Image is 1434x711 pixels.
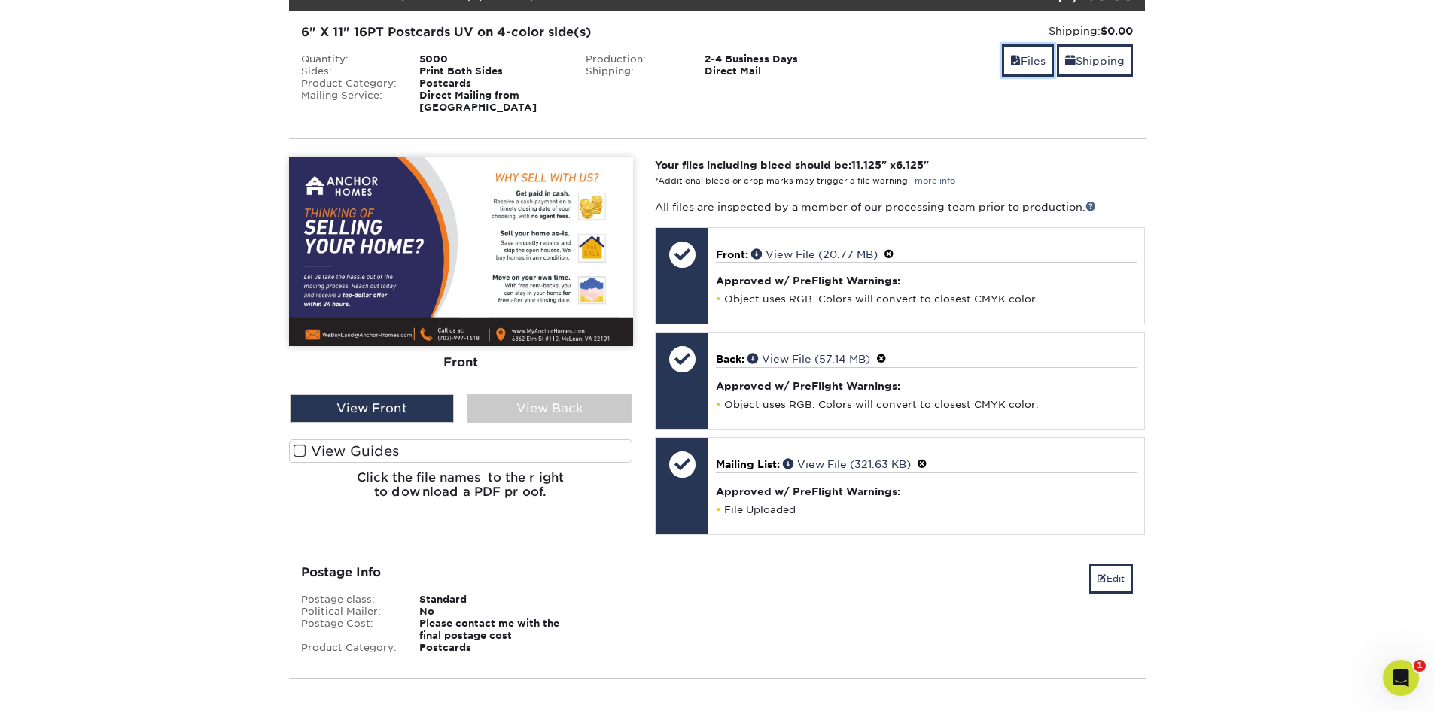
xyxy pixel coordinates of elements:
[408,90,574,114] div: Direct Mailing from [GEOGRAPHIC_DATA]
[871,23,1134,38] div: Shipping:
[408,65,574,77] div: Print Both Sides
[716,503,1137,516] li: File Uploaded
[716,380,1137,392] h4: Approved w/ PreFlight Warnings:
[289,346,633,379] div: Front
[290,594,409,606] div: Postage class:
[1101,25,1133,37] strong: $0.00
[574,65,693,77] div: Shipping:
[1383,660,1419,696] iframe: Intercom live chat
[747,353,870,365] a: View File (57.14 MB)
[716,458,780,470] span: Mailing List:
[301,23,848,41] div: 6" X 11" 16PT Postcards UV on 4-color side(s)
[290,65,409,77] div: Sides:
[655,199,1145,214] p: All files are inspected by a member of our processing team prior to production.
[408,642,574,654] div: Postcards
[655,176,955,186] small: *Additional bleed or crop marks may trigger a file warning –
[1098,573,1107,584] span: Edit
[896,159,924,171] span: 6.125
[1414,660,1426,672] span: 1
[290,90,409,114] div: Mailing Service:
[290,606,409,618] div: Political Mailer:
[574,53,693,65] div: Production:
[467,394,632,423] div: View Back
[290,77,409,90] div: Product Category:
[751,248,878,260] a: View File (20.77 MB)
[716,293,1137,305] li: Object uses RGB. Colors will convert to closest CMYK color.
[408,606,574,618] div: No
[716,248,748,260] span: Front:
[915,176,955,186] a: more info
[1065,55,1076,67] span: shipping
[290,53,409,65] div: Quantity:
[783,458,911,470] a: View File (321.63 KB)
[408,618,574,642] div: Please contact me with the final postage cost
[408,77,574,90] div: Postcards
[290,642,409,654] div: Product Category:
[289,470,633,511] h6: Click the file names to the right to download a PDF proof.
[693,53,860,65] div: 2-4 Business Days
[1010,55,1021,67] span: files
[693,65,860,77] div: Direct Mail
[408,53,574,65] div: 5000
[289,439,633,463] label: View Guides
[716,485,1137,497] h4: Approved w/ PreFlight Warnings:
[851,159,881,171] span: 11.125
[716,398,1137,411] li: Object uses RGB. Colors will convert to closest CMYK color.
[716,275,1137,287] h4: Approved w/ PreFlight Warnings:
[1089,564,1133,594] a: Edit
[290,394,454,423] div: View Front
[290,618,409,642] div: Postage Cost:
[1002,44,1054,77] a: Files
[716,353,744,365] span: Back:
[1057,44,1133,77] a: Shipping
[301,564,848,582] div: Postage Info
[408,594,574,606] div: Standard
[655,159,929,171] strong: Your files including bleed should be: " x "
